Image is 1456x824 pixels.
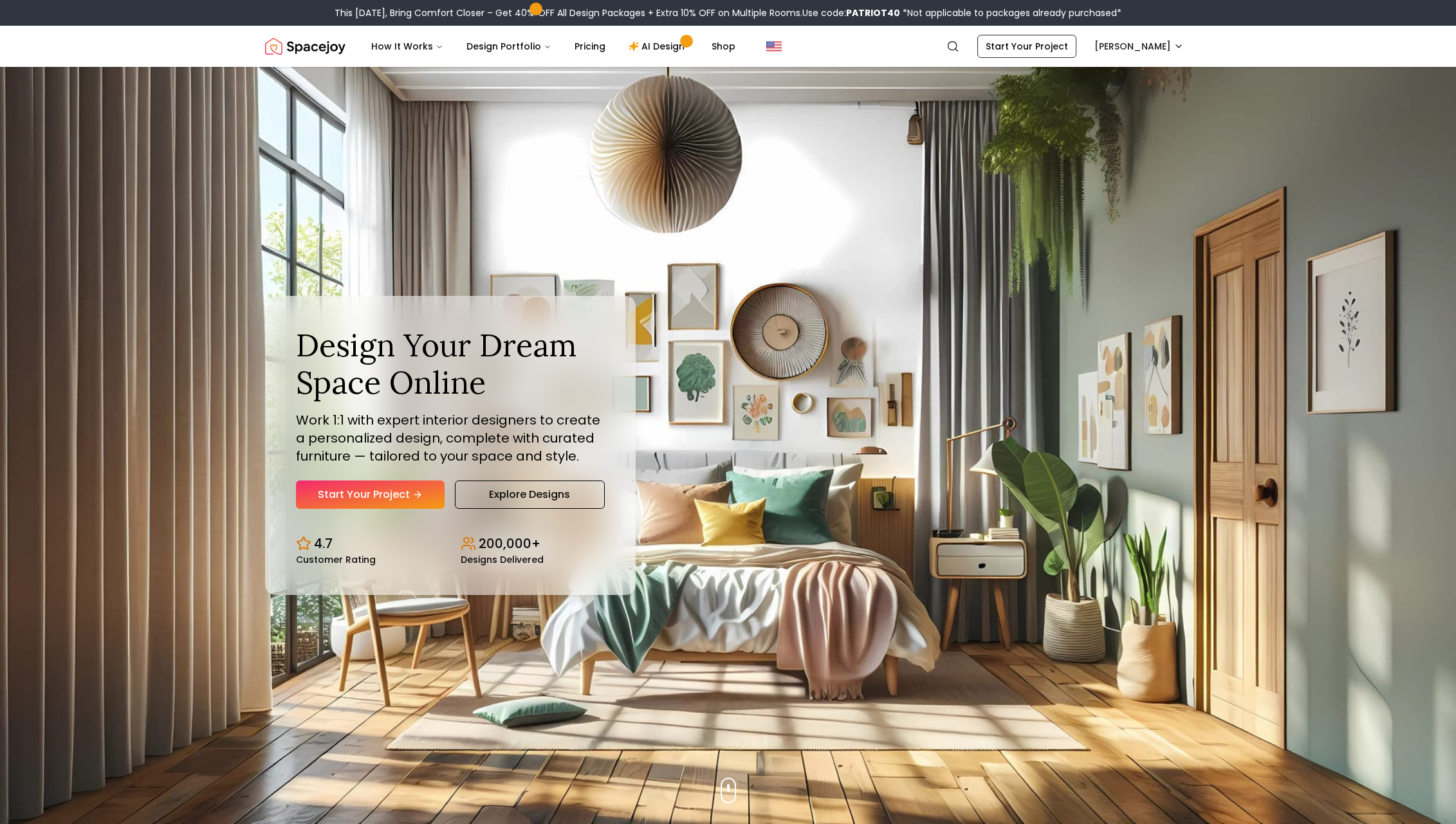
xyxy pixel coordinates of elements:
span: *Not applicable to packages already purchased* [900,6,1121,19]
nav: Global [265,26,1192,67]
button: How It Works [361,33,454,59]
a: Shop [701,33,746,59]
a: AI Design [618,33,699,59]
a: Explore Designs [455,481,605,509]
p: Work 1:1 with expert interior designers to create a personalized design, complete with curated fu... [296,411,605,465]
div: This [DATE], Bring Comfort Closer – Get 40% OFF All Design Packages + Extra 10% OFF on Multiple R... [335,6,1121,19]
button: Design Portfolio [456,33,562,59]
div: Design stats [296,524,605,564]
a: Pricing [564,33,616,59]
a: Spacejoy [265,33,346,59]
a: Start Your Project [977,35,1076,58]
b: PATRIOT40 [846,6,900,19]
p: 200,000+ [479,535,540,553]
span: Use code: [802,6,900,19]
h1: Design Your Dream Space Online [296,327,605,401]
p: 4.7 [314,535,333,553]
img: United States [766,39,782,54]
small: Customer Rating [296,555,376,564]
small: Designs Delivered [461,555,544,564]
button: [PERSON_NAME] [1087,35,1192,58]
nav: Main [361,33,746,59]
a: Start Your Project [296,481,445,509]
img: Spacejoy Logo [265,33,346,59]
